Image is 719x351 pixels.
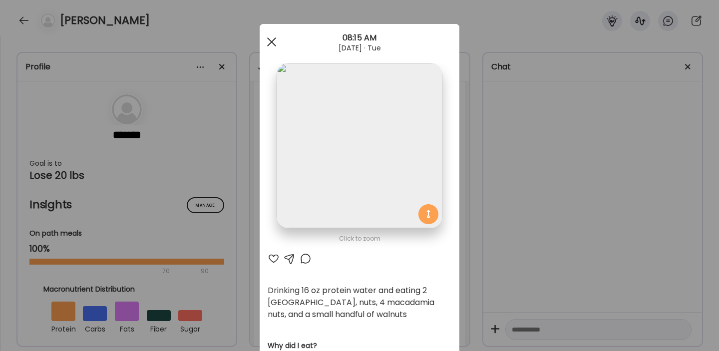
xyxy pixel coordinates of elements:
[268,341,451,351] h3: Why did I eat?
[260,44,459,52] div: [DATE] · Tue
[277,63,442,228] img: images%2FOEo1pt2Awdddw3GMlk10IIzCNdK2%2Fvh78kDJ8ItyB0m6hdqez%2FDmfMiF0vuWApDgm1H8K0_1080
[268,233,451,245] div: Click to zoom
[260,32,459,44] div: 08:15 AM
[268,285,451,321] div: Drinking 16 oz protein water and eating 2 [GEOGRAPHIC_DATA], nuts, 4 macadamia nuts, and a small ...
